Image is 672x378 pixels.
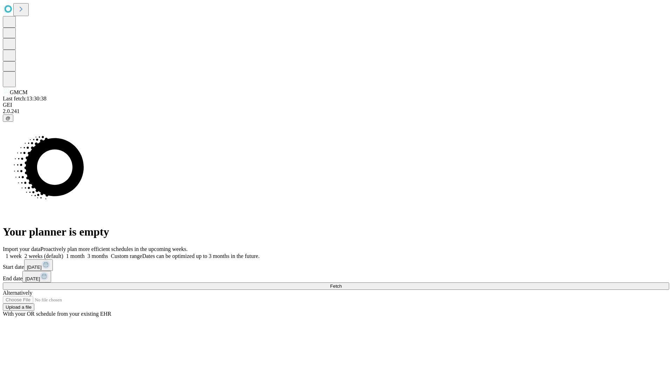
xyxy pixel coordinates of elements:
[3,102,669,108] div: GEI
[3,259,669,271] div: Start date
[6,115,10,121] span: @
[87,253,108,259] span: 3 months
[3,311,111,317] span: With your OR schedule from your existing EHR
[6,253,22,259] span: 1 week
[142,253,259,259] span: Dates can be optimized up to 3 months in the future.
[3,290,32,296] span: Alternatively
[24,253,63,259] span: 2 weeks (default)
[3,282,669,290] button: Fetch
[27,265,42,270] span: [DATE]
[10,89,28,95] span: GMCM
[3,303,34,311] button: Upload a file
[24,259,53,271] button: [DATE]
[25,276,40,281] span: [DATE]
[3,246,41,252] span: Import your data
[3,96,47,101] span: Last fetch: 13:30:38
[41,246,188,252] span: Proactively plan more efficient schedules in the upcoming weeks.
[22,271,51,282] button: [DATE]
[111,253,142,259] span: Custom range
[66,253,85,259] span: 1 month
[3,114,13,122] button: @
[3,108,669,114] div: 2.0.241
[330,283,342,289] span: Fetch
[3,225,669,238] h1: Your planner is empty
[3,271,669,282] div: End date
